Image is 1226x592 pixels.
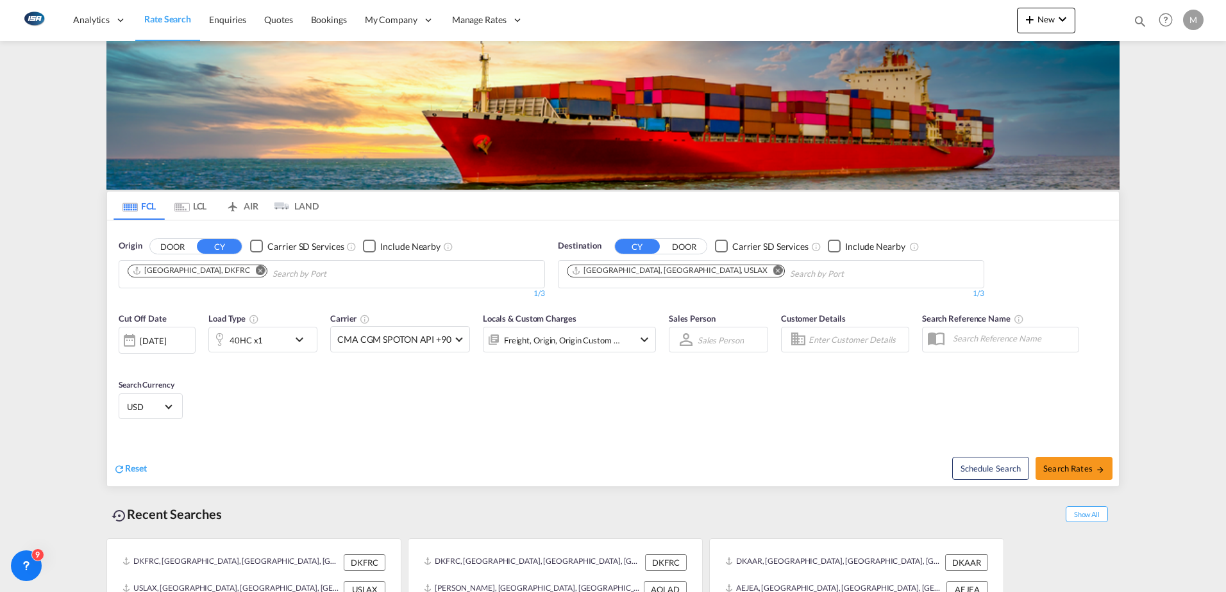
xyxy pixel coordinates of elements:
md-icon: icon-information-outline [249,314,259,324]
div: M [1183,10,1204,30]
div: Carrier SD Services [267,240,344,253]
md-icon: icon-backup-restore [112,508,127,523]
div: Include Nearby [845,240,905,253]
button: DOOR [150,239,195,254]
div: icon-magnify [1133,14,1147,33]
md-icon: Unchecked: Ignores neighbouring ports when fetching rates.Checked : Includes neighbouring ports w... [909,242,920,252]
md-icon: Unchecked: Ignores neighbouring ports when fetching rates.Checked : Includes neighbouring ports w... [443,242,453,252]
md-select: Sales Person [696,331,745,349]
button: CY [197,239,242,254]
div: Freight Origin Origin Custom Factory Stuffingicon-chevron-down [483,327,656,352]
div: Help [1155,9,1183,32]
input: Enter Customer Details [809,330,905,349]
span: Bookings [311,14,347,25]
div: DKFRC [645,554,687,571]
md-icon: icon-chevron-down [637,332,652,347]
md-icon: Unchecked: Search for CY (Container Yard) services for all selected carriers.Checked : Search for... [346,242,357,252]
div: Press delete to remove this chip. [571,265,770,276]
span: Customer Details [781,313,846,324]
span: Enquiries [209,14,246,25]
span: Destination [558,240,601,252]
span: CMA CGM SPOTON API +90 [337,333,451,346]
div: DKAAR, Aarhus, Denmark, Northern Europe, Europe [725,554,942,571]
md-icon: The selected Trucker/Carrierwill be displayed in the rate results If the rates are from another f... [360,314,370,324]
md-icon: icon-airplane [225,199,240,208]
div: 40HC x1icon-chevron-down [208,327,317,352]
input: Chips input. [790,264,912,284]
div: 1/3 [558,288,984,299]
button: Remove [248,265,267,278]
md-tab-item: AIR [216,192,267,220]
span: Search Rates [1043,463,1105,473]
div: Los Angeles, CA, USLAX [571,265,768,276]
md-icon: icon-chevron-down [1055,12,1070,27]
div: Recent Searches [106,500,227,529]
div: icon-refreshReset [113,462,147,476]
div: Fredericia, DKFRC [132,265,250,276]
span: Carrier [330,313,370,324]
img: 1aa151c0c08011ec8d6f413816f9a227.png [19,6,48,35]
md-icon: icon-plus 400-fg [1022,12,1037,27]
md-checkbox: Checkbox No Ink [250,240,344,253]
button: icon-plus 400-fgNewicon-chevron-down [1017,8,1075,33]
div: 1/3 [119,288,545,299]
span: Show All [1066,506,1108,522]
div: DKAAR [945,554,988,571]
span: Quotes [264,14,292,25]
span: Rate Search [144,13,191,24]
span: Load Type [208,313,259,324]
div: Include Nearby [380,240,441,253]
span: Search Reference Name [922,313,1024,324]
md-icon: Unchecked: Search for CY (Container Yard) services for all selected carriers.Checked : Search for... [811,242,821,252]
span: Cut Off Date [119,313,167,324]
md-icon: Your search will be saved by the below given name [1014,314,1024,324]
md-pagination-wrapper: Use the left and right arrow keys to navigate between tabs [113,192,319,220]
md-select: Select Currency: $ USDUnited States Dollar [126,397,176,416]
md-chips-wrap: Chips container. Use arrow keys to select chips. [565,261,917,284]
md-icon: icon-refresh [113,463,125,475]
span: Sales Person [669,313,716,324]
div: DKFRC [344,554,385,571]
span: Origin [119,240,142,252]
input: Search Reference Name [946,329,1079,348]
md-checkbox: Checkbox No Ink [715,240,809,253]
md-tab-item: LAND [267,192,319,220]
button: Remove [765,265,784,278]
div: DKFRC, Fredericia, Denmark, Northern Europe, Europe [122,554,340,571]
span: Analytics [73,13,110,26]
md-chips-wrap: Chips container. Use arrow keys to select chips. [126,261,399,284]
div: Carrier SD Services [732,240,809,253]
div: Press delete to remove this chip. [132,265,253,276]
div: [DATE] [140,335,166,347]
span: Help [1155,9,1177,31]
md-checkbox: Checkbox No Ink [828,240,905,253]
span: Locals & Custom Charges [483,313,576,324]
div: OriginDOOR CY Checkbox No InkUnchecked: Search for CY (Container Yard) services for all selected ... [107,220,1119,486]
div: 40HC x1 [230,331,263,349]
span: Search Currency [119,380,174,390]
span: Manage Rates [452,13,507,26]
button: Note: By default Schedule search will only considerorigin ports, destination ports and cut off da... [952,457,1029,480]
md-icon: icon-magnify [1133,14,1147,28]
md-datepicker: Select [119,352,128,370]
div: Freight Origin Origin Custom Factory Stuffing [504,331,621,349]
md-tab-item: LCL [165,192,216,220]
span: Reset [125,463,147,473]
md-icon: icon-chevron-down [292,332,314,347]
md-icon: icon-arrow-right [1096,465,1105,474]
button: Search Ratesicon-arrow-right [1036,457,1113,480]
div: [DATE] [119,327,196,354]
iframe: Chat [10,525,55,573]
input: Chips input. [273,264,394,284]
md-tab-item: FCL [113,192,165,220]
div: DKFRC, Fredericia, Denmark, Northern Europe, Europe [424,554,642,571]
span: New [1022,14,1070,24]
span: USD [127,401,163,413]
md-checkbox: Checkbox No Ink [363,240,441,253]
button: CY [615,239,660,254]
img: LCL+%26+FCL+BACKGROUND.png [106,41,1120,190]
button: DOOR [662,239,707,254]
span: My Company [365,13,417,26]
